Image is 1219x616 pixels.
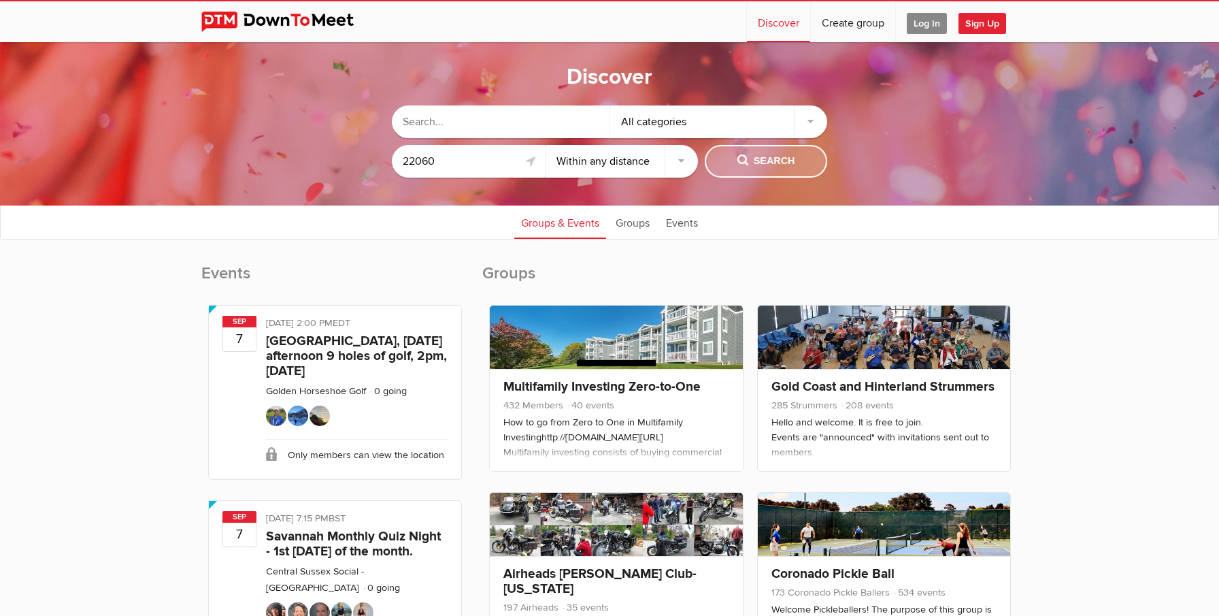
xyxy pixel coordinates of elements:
a: Coronado Pickle Ball [771,566,895,582]
span: Europe/London [329,513,346,524]
img: Bruce McVicar [310,406,330,426]
a: Groups [609,205,656,239]
a: Sign Up [958,1,1017,42]
h1: Discover [567,63,652,92]
span: America/Toronto [333,317,350,329]
span: Sign Up [958,13,1006,34]
b: 7 [223,522,256,547]
a: Central Sussex Social - [GEOGRAPHIC_DATA] [266,566,364,594]
span: 285 Strummers [771,400,837,411]
a: Log In [896,1,958,42]
button: Search [705,145,827,178]
span: Sep [222,511,256,523]
img: DownToMeet [201,12,375,32]
b: 7 [223,327,256,351]
a: Discover [747,1,810,42]
span: Search [737,154,795,169]
a: Golden Horseshoe Golf [266,385,366,397]
h2: Events [201,263,469,298]
input: Search... [392,106,609,138]
a: Multifamily Investing Zero-to-One [503,378,701,395]
input: Location or ZIP-Code [392,145,545,178]
a: Airheads [PERSON_NAME] Club-[US_STATE] [503,566,697,597]
span: Sep [222,316,256,327]
li: 0 going [369,385,407,397]
img: Harv L [288,406,308,426]
a: Gold Coast and Hinterland Strummers [771,378,995,395]
a: Events [659,205,705,239]
span: Log In [907,13,947,34]
a: Savannah Monthly Quiz Night - 1st [DATE] of the month. [266,528,441,560]
div: [DATE] 7:15 PM [266,511,448,529]
span: 208 events [840,400,894,411]
li: 0 going [362,582,400,594]
a: [GEOGRAPHIC_DATA], [DATE] afternoon 9 holes of golf, 2pm, [DATE] [266,333,447,379]
a: Groups & Events [514,205,606,239]
span: 173 Coronado Pickle Ballers [771,587,890,598]
span: 40 events [566,400,614,411]
div: All categories [610,106,828,138]
h2: Groups [482,263,1018,298]
span: 35 events [561,602,609,613]
div: Only members can view the location [266,439,448,470]
span: 432 Members [503,400,563,411]
a: Create group [811,1,895,42]
div: [DATE] 2:00 PM [266,316,448,334]
span: 534 events [892,587,946,598]
span: 197 Airheads [503,602,558,613]
img: Beth the golf gal [266,406,286,426]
